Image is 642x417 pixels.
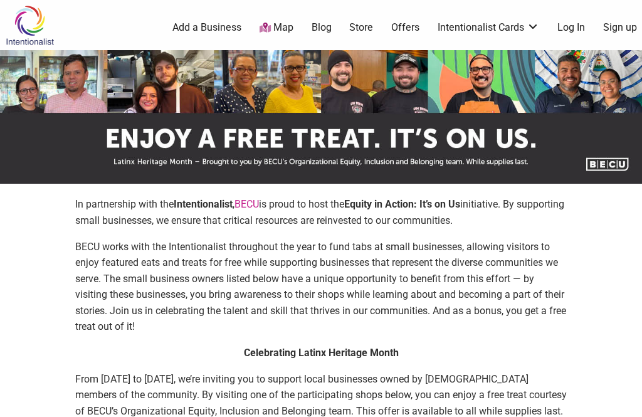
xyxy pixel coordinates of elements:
[312,21,332,34] a: Blog
[557,21,585,34] a: Log In
[438,21,539,34] a: Intentionalist Cards
[391,21,419,34] a: Offers
[603,21,637,34] a: Sign up
[244,347,399,359] strong: Celebrating Latinx Heritage Month
[174,198,233,210] strong: Intentionalist
[75,196,567,228] p: In partnership with the , is proud to host the initiative. By supporting small businesses, we ens...
[75,239,567,335] p: BECU works with the Intentionalist throughout the year to fund tabs at small businesses, allowing...
[234,198,259,210] a: BECU
[344,198,460,210] strong: Equity in Action: It’s on Us
[260,21,293,35] a: Map
[349,21,373,34] a: Store
[172,21,241,34] a: Add a Business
